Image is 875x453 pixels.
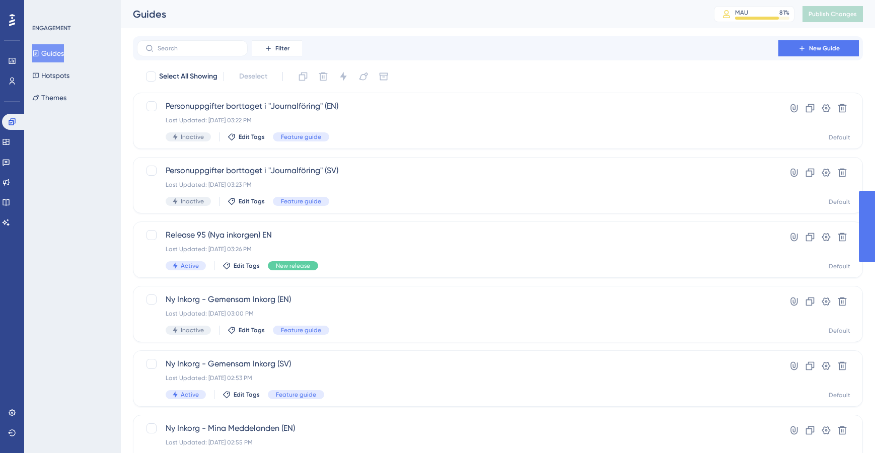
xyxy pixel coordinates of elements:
button: Edit Tags [228,197,265,205]
span: Active [181,262,199,270]
span: New release [276,262,310,270]
div: Default [829,327,850,335]
div: 81 % [779,9,789,17]
span: Edit Tags [234,262,260,270]
div: Default [829,262,850,270]
span: Ny Inkorg - Gemensam Inkorg (SV) [166,358,750,370]
span: Edit Tags [239,326,265,334]
span: Edit Tags [234,391,260,399]
button: Edit Tags [223,262,260,270]
button: Filter [252,40,302,56]
div: ENGAGEMENT [32,24,70,32]
iframe: UserGuiding AI Assistant Launcher [833,413,863,443]
button: Edit Tags [223,391,260,399]
div: Last Updated: [DATE] 03:00 PM [166,310,750,318]
button: Edit Tags [228,133,265,141]
span: Release 95 (Nya inkorgen) EN [166,229,750,241]
button: Themes [32,89,66,107]
span: Personuppgifter borttaget i "Journalföring" (SV) [166,165,750,177]
span: Deselect [239,70,267,83]
span: Ny Inkorg - Mina Meddelanden (EN) [166,422,750,434]
button: Hotspots [32,66,69,85]
span: Ny Inkorg - Gemensam Inkorg (EN) [166,293,750,306]
div: Last Updated: [DATE] 02:55 PM [166,438,750,446]
div: Last Updated: [DATE] 03:23 PM [166,181,750,189]
span: Inactive [181,326,204,334]
div: Default [829,391,850,399]
div: MAU [735,9,748,17]
button: Publish Changes [803,6,863,22]
div: Guides [133,7,689,21]
span: Select All Showing [159,70,217,83]
span: Feature guide [281,326,321,334]
input: Search [158,45,239,52]
span: Feature guide [281,197,321,205]
span: Active [181,391,199,399]
div: Default [829,133,850,141]
button: Guides [32,44,64,62]
button: Deselect [230,67,276,86]
div: Last Updated: [DATE] 03:26 PM [166,245,750,253]
div: Last Updated: [DATE] 02:53 PM [166,374,750,382]
div: Last Updated: [DATE] 03:22 PM [166,116,750,124]
span: Inactive [181,197,204,205]
span: Feature guide [276,391,316,399]
button: Edit Tags [228,326,265,334]
span: Inactive [181,133,204,141]
span: Edit Tags [239,197,265,205]
div: Default [829,198,850,206]
span: Edit Tags [239,133,265,141]
span: Publish Changes [809,10,857,18]
span: New Guide [809,44,840,52]
button: New Guide [778,40,859,56]
span: Filter [275,44,289,52]
span: Personuppgifter borttaget i "Journalföring" (EN) [166,100,750,112]
span: Feature guide [281,133,321,141]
